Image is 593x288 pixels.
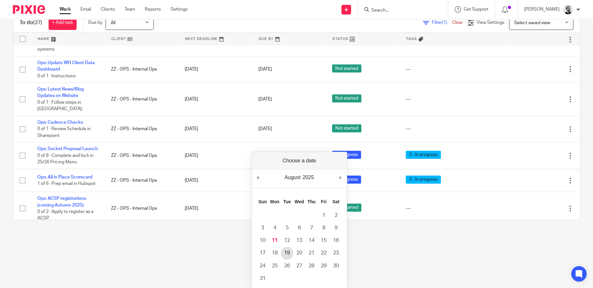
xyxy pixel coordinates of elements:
span: 0 of 6 · Complete and lock in 25/26 Pricing Menu [37,153,94,165]
td: ZZ - OPS - Internal Ops [105,116,178,142]
a: Ops: Update WH Client Data Dashboard [37,61,95,72]
a: Ops: Cadence Checks [37,120,83,125]
td: ZZ - OPS - Internal Ops [105,192,178,225]
span: 0 of 1 · Follow steps in [GEOGRAPHIC_DATA]: [37,100,83,111]
a: Ops: All in Place Scorecard [37,175,92,179]
button: 24 [256,260,269,272]
td: [DATE] [178,116,252,142]
button: 27 [293,260,305,272]
p: Due by [88,19,102,26]
td: ZZ - OPS - Internal Ops [105,56,178,82]
div: 2025 [301,173,315,182]
span: 0 of 2 · Apply to register as a ACSP [37,209,93,221]
a: Work [60,6,71,13]
button: 7 [305,222,318,234]
a: Clients [101,6,115,13]
abbr: Sunday [258,199,267,204]
button: 21 [305,247,318,259]
button: 26 [281,260,293,272]
div: August [283,173,301,182]
a: + Add task [49,15,77,30]
a: Reports [145,6,161,13]
a: Ops: Socket Proposal Launch [37,147,98,151]
button: 28 [305,260,318,272]
a: Ops: Latest News/Blog Updates on Website [37,87,84,98]
button: 12 [281,234,293,247]
button: 3 [256,222,269,234]
td: [DATE] [178,169,252,192]
button: 5 [281,222,293,234]
div: --- [406,205,500,212]
span: Not started [332,94,361,102]
button: 11 [269,234,281,247]
button: 23 [330,247,342,259]
span: 3 - In progress [406,176,441,184]
button: 2 [330,209,342,222]
span: [DATE] [258,67,272,72]
button: 17 [256,247,269,259]
td: [DATE] [178,83,252,116]
td: [DATE] [178,142,252,169]
span: [DATE] [258,127,272,131]
button: 10 [256,234,269,247]
button: 25 [269,260,281,272]
button: 13 [293,234,305,247]
abbr: Tuesday [283,199,291,204]
div: --- [406,126,500,132]
button: 14 [305,234,318,247]
abbr: Saturday [332,199,339,204]
span: Tags [406,37,417,41]
span: Not started [332,124,361,132]
button: 8 [318,222,330,234]
a: Ops: ACSP registrations (coming Autumn 2025) [37,196,86,207]
span: All [111,21,116,25]
button: 6 [293,222,305,234]
button: 20 [293,247,305,259]
span: 0 of 1 · Instructions [37,74,76,78]
div: --- [406,66,500,72]
button: 16 [330,234,342,247]
abbr: Wednesday [294,199,304,204]
a: Email [80,6,91,13]
a: Settings [171,6,188,13]
td: ZZ - OPS - Internal Ops [105,169,178,192]
span: [DATE] [258,97,272,101]
button: Previous Month [255,173,261,182]
button: Next Month [337,173,344,182]
button: 15 [318,234,330,247]
span: 3 - In progress [406,151,441,159]
img: Pixie [13,5,45,14]
button: 22 [318,247,330,259]
td: [DATE] [178,56,252,82]
span: 1 of 6 · Prep email in Hubspot [37,181,96,186]
button: 19 [281,247,293,259]
button: 1 [318,209,330,222]
button: 30 [330,260,342,272]
span: (27) [33,20,42,25]
span: Not started [332,64,361,72]
button: 31 [256,272,269,285]
button: 29 [318,260,330,272]
button: 9 [330,222,342,234]
button: 4 [269,222,281,234]
img: Jack_2025.jpg [563,5,573,15]
span: In progress [332,151,361,159]
abbr: Friday [321,199,327,204]
span: 5 of 7 · Set up client on systems [37,41,83,52]
h1: To do [20,19,42,26]
td: ZZ - OPS - Internal Ops [105,83,178,116]
abbr: Thursday [307,199,315,204]
span: 0 of 1 · Review Schedule in Sharepoint [37,127,91,138]
a: Team [125,6,135,13]
div: --- [406,96,500,102]
button: 18 [269,247,281,259]
abbr: Monday [270,199,279,204]
td: ZZ - OPS - Internal Ops [105,142,178,169]
td: [DATE] [178,192,252,225]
